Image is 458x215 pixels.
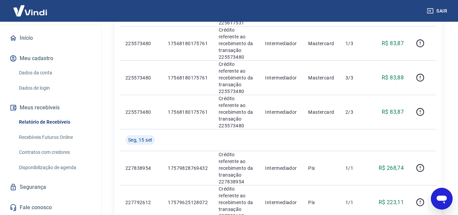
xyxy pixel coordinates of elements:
span: Seg, 15 set [128,137,152,143]
p: R$ 83,87 [382,108,404,116]
p: Crédito referente ao recebimento da transação 225573480 [219,61,254,95]
p: Crédito referente ao recebimento da transação 227838954 [219,151,254,185]
img: Vindi [8,0,52,21]
p: Intermediador [265,165,297,172]
p: Intermediador [265,74,297,81]
p: 17568180175761 [168,40,208,47]
a: Início [8,31,93,46]
p: Intermediador [265,109,297,115]
p: Crédito referente ao recebimento da transação 225573480 [219,95,254,129]
a: Fale conosco [8,200,93,215]
a: Dados de login [16,81,93,95]
a: Contratos com credores [16,145,93,159]
a: Segurança [8,180,93,195]
a: Dados da conta [16,66,93,80]
p: Pix [308,199,335,206]
button: Sair [425,5,450,17]
p: 1/3 [345,40,365,47]
button: Meus recebíveis [8,100,93,115]
p: 17579625128072 [168,199,208,206]
p: Crédito referente ao recebimento da transação 225573480 [219,26,254,60]
p: 1/1 [345,199,365,206]
p: R$ 83,88 [382,74,404,82]
p: Pix [308,165,335,172]
p: 225573480 [125,109,157,115]
p: 1/1 [345,165,365,172]
p: R$ 223,11 [379,198,404,207]
p: R$ 83,87 [382,39,404,48]
iframe: Botão para abrir a janela de mensagens, conversa em andamento [431,188,453,210]
a: Recebíveis Futuros Online [16,130,93,144]
a: Relatório de Recebíveis [16,115,93,129]
p: Mastercard [308,109,335,115]
p: 17579828769432 [168,165,208,172]
p: 2/3 [345,109,365,115]
p: Mastercard [308,40,335,47]
p: 227792612 [125,199,157,206]
p: 227838954 [125,165,157,172]
p: 225573480 [125,40,157,47]
p: Intermediador [265,40,297,47]
p: R$ 268,74 [379,164,404,172]
button: Meu cadastro [8,51,93,66]
p: 3/3 [345,74,365,81]
p: Mastercard [308,74,335,81]
p: 225573480 [125,74,157,81]
a: Disponibilização de agenda [16,161,93,175]
p: 17568180175761 [168,74,208,81]
p: Intermediador [265,199,297,206]
p: 17568180175761 [168,109,208,115]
